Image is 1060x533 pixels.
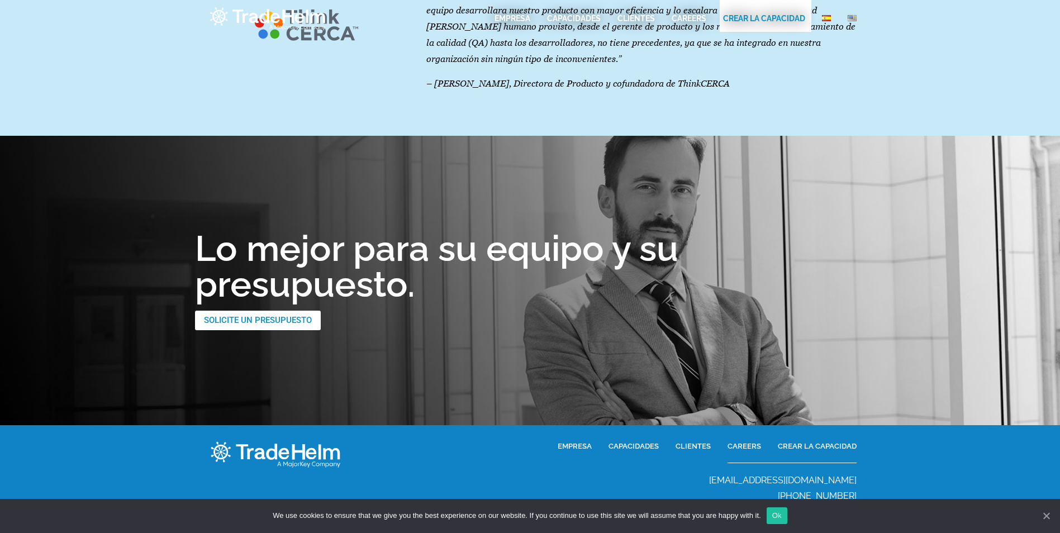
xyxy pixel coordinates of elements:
[848,15,857,21] img: English
[609,440,659,453] a: CAPACIDADES
[195,231,866,302] h2: Lo mejor para su equipo y su presupuesto.
[558,440,592,453] a: EMPRESA
[676,440,711,453] a: CLIENTES
[195,311,321,330] a: SOLICITE UN PRESUPUESTO
[822,15,831,21] img: Español
[672,13,706,24] a: CAREERS
[709,475,857,486] a: [EMAIL_ADDRESS][DOMAIN_NAME]
[273,510,760,521] span: We use cookies to ensure that we give you the best experience on our website. If you continue to ...
[1004,479,1060,533] iframe: Chat Widget
[728,440,761,453] a: CAREERS
[426,78,730,88] em: – [PERSON_NAME], Directora de Producto y cofundadora de ThinkCERCA
[617,13,655,24] a: Clientes
[495,13,530,24] a: EMPRESA
[204,316,312,325] span: SOLICITE UN PRESUPUESTO
[723,13,805,24] a: Crear La Capacidad
[778,440,857,453] a: CREAR LA CAPACIDAD
[1004,479,1060,533] div: Widget de chat
[547,13,601,24] a: Capacidades
[778,491,857,501] span: [PHONE_NUMBER]
[767,507,787,524] a: Ok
